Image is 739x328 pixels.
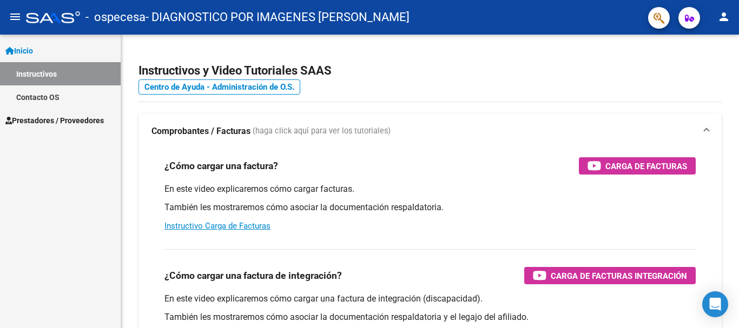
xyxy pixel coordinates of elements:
h3: ¿Cómo cargar una factura de integración? [164,268,342,283]
strong: Comprobantes / Facturas [151,125,250,137]
h2: Instructivos y Video Tutoriales SAAS [138,61,722,81]
span: Prestadores / Proveedores [5,115,104,126]
div: Open Intercom Messenger [702,291,728,317]
mat-expansion-panel-header: Comprobantes / Facturas (haga click aquí para ver los tutoriales) [138,114,722,149]
button: Carga de Facturas Integración [524,267,696,284]
p: En este video explicaremos cómo cargar facturas. [164,183,696,195]
button: Carga de Facturas [579,157,696,175]
span: (haga click aquí para ver los tutoriales) [253,125,391,137]
mat-icon: menu [9,10,22,23]
p: También les mostraremos cómo asociar la documentación respaldatoria. [164,202,696,213]
a: Instructivo Carga de Facturas [164,221,270,231]
span: Carga de Facturas Integración [551,269,687,283]
h3: ¿Cómo cargar una factura? [164,158,278,173]
p: También les mostraremos cómo asociar la documentación respaldatoria y el legajo del afiliado. [164,311,696,323]
p: En este video explicaremos cómo cargar una factura de integración (discapacidad). [164,293,696,305]
span: Carga de Facturas [605,159,687,173]
span: Inicio [5,45,33,57]
span: - DIAGNOSTICO POR IMAGENES [PERSON_NAME] [146,5,410,29]
span: - ospecesa [85,5,146,29]
mat-icon: person [717,10,730,23]
a: Centro de Ayuda - Administración de O.S. [138,79,300,95]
